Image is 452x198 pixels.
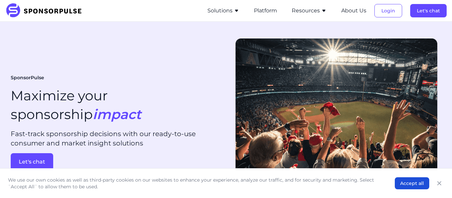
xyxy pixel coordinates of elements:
h1: Maximize your sponsorship [11,86,141,124]
a: Let's chat [11,153,221,171]
button: Accept all [395,177,429,189]
button: About Us [341,7,366,15]
a: About Us [341,8,366,14]
p: Fast-track sponsorship decisions with our ready-to-use consumer and market insight solutions [11,129,221,148]
span: SponsorPulse [11,75,44,81]
button: Login [374,4,402,17]
button: Resources [292,7,327,15]
a: Let's chat [410,8,447,14]
button: Platform [254,7,277,15]
a: Platform [254,8,277,14]
button: Let's chat [11,153,53,171]
button: Let's chat [410,4,447,17]
button: Solutions [207,7,239,15]
a: Login [374,8,402,14]
img: SponsorPulse [5,3,87,18]
button: Close [435,179,444,188]
i: impact [93,106,141,122]
p: We use our own cookies as well as third-party cookies on our websites to enhance your experience,... [8,177,381,190]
